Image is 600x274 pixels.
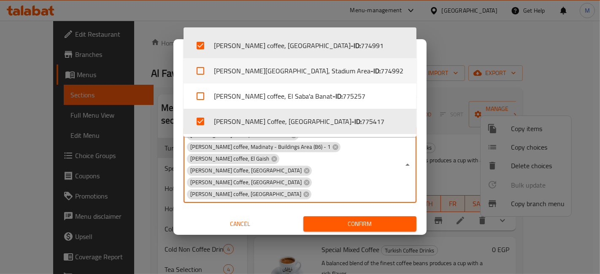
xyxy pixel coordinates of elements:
[361,40,384,51] span: 774991
[187,177,312,188] div: [PERSON_NAME] Coffee, [GEOGRAPHIC_DATA]
[381,66,403,76] span: 774992
[184,33,416,58] li: [PERSON_NAME] coffee, [GEOGRAPHIC_DATA]
[187,190,305,198] span: [PERSON_NAME] coffee, [GEOGRAPHIC_DATA]
[187,155,273,163] span: [PERSON_NAME] coffee, El Gaish
[187,143,334,151] span: [PERSON_NAME] coffee, Madinaty - Buildings Area (B6) - 1
[310,219,410,229] span: Confirm
[184,83,416,109] li: [PERSON_NAME] coffee, El Saba'a Banat
[351,116,362,126] b: - ID:
[184,109,416,134] li: [PERSON_NAME] Coffee, [GEOGRAPHIC_DATA]
[187,166,312,176] div: [PERSON_NAME] Coffee, [GEOGRAPHIC_DATA]
[187,178,305,186] span: [PERSON_NAME] Coffee, [GEOGRAPHIC_DATA]
[184,58,416,83] li: [PERSON_NAME][GEOGRAPHIC_DATA], Stadium Area
[187,154,279,164] div: [PERSON_NAME] coffee, El Gaish
[184,216,297,232] button: Cancel
[332,91,343,101] b: - ID:
[187,167,305,175] span: [PERSON_NAME] Coffee, [GEOGRAPHIC_DATA]
[187,142,341,152] div: [PERSON_NAME] coffee, Madinaty - Buildings Area (B6) - 1
[187,189,311,199] div: [PERSON_NAME] coffee, [GEOGRAPHIC_DATA]
[362,116,384,126] span: 775417
[351,40,361,51] b: - ID:
[303,216,416,232] button: Confirm
[187,219,293,229] span: Cancel
[402,159,414,171] button: Close
[370,66,381,76] b: - ID:
[343,91,365,101] span: 775257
